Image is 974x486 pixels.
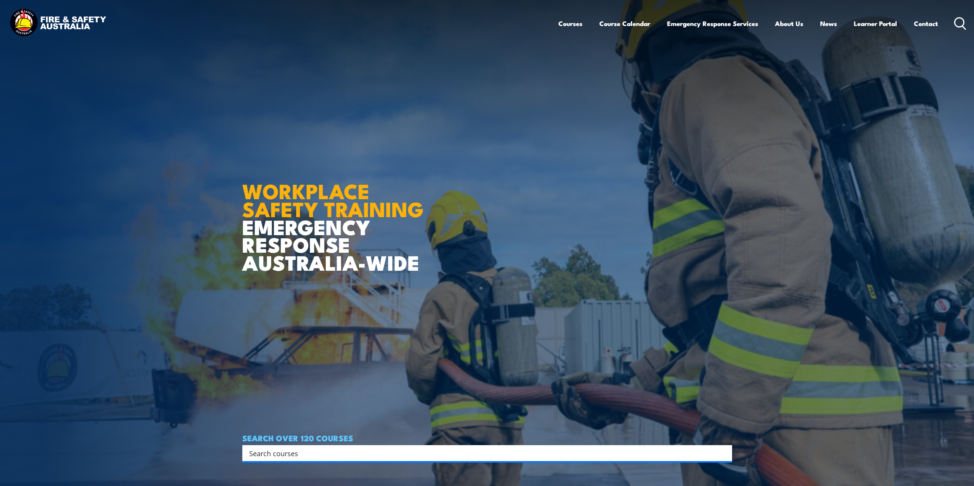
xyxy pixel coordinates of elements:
input: Search input [249,447,715,459]
a: Course Calendar [599,13,650,34]
a: About Us [775,13,803,34]
a: Learner Portal [854,13,897,34]
form: Search form [251,448,717,458]
h4: SEARCH OVER 120 COURSES [242,434,732,442]
h1: EMERGENCY RESPONSE AUSTRALIA-WIDE [242,163,429,271]
a: Contact [914,13,938,34]
a: News [820,13,837,34]
strong: WORKPLACE SAFETY TRAINING [242,174,424,224]
a: Courses [558,13,582,34]
a: Emergency Response Services [667,13,758,34]
button: Search magnifier button [719,448,729,458]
